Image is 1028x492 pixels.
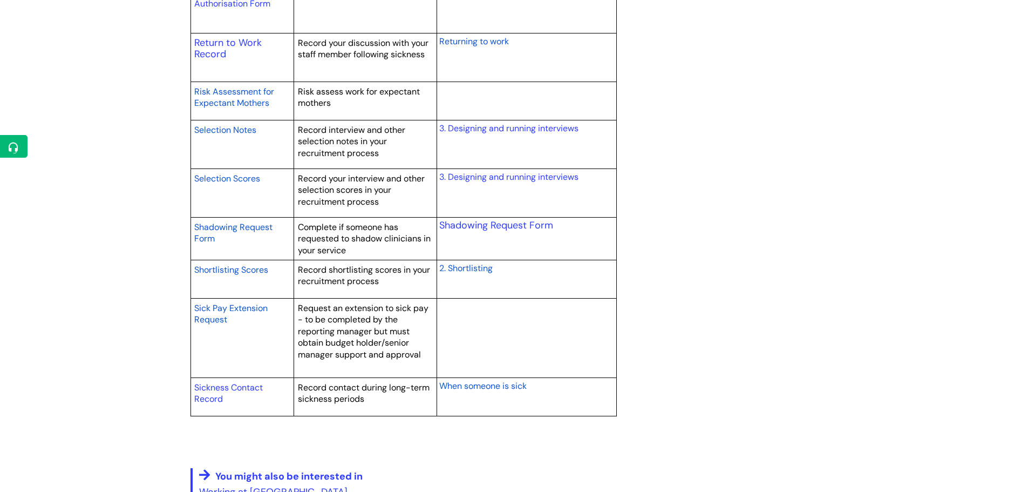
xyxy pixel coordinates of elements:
span: Shortlisting Scores [194,264,268,275]
a: Returning to work [439,35,509,48]
a: Shadowing Request Form [439,219,553,232]
span: Request an extension to sick pay - to be completed by the reporting manager but must obtain budge... [298,302,428,360]
a: Shortlisting Scores [194,263,268,276]
a: Risk Assessment for Expectant Mothers [194,85,274,110]
span: Record your interview and other selection scores in your recruitment process [298,173,425,207]
span: 2. Shortlisting [439,262,493,274]
span: Returning to work [439,36,509,47]
a: Return to Work Record [194,36,262,61]
span: Record contact during long-term sickness periods [298,382,430,405]
span: When someone is sick [439,380,527,392]
span: Record shortlisting scores in your recruitment process [298,264,430,287]
a: Shadowing Request Form [194,220,273,245]
a: Selection Scores [194,172,260,185]
span: Risk assess work for expectant mothers [298,86,420,109]
a: Sick Pay Extension Request [194,301,268,326]
span: Shadowing Request Form [194,221,273,245]
a: Sickness Contact Record [194,382,263,405]
span: Risk Assessment for Expectant Mothers [194,86,274,109]
span: Selection Notes [194,124,256,136]
span: Record interview and other selection notes in your recruitment process [298,124,405,159]
span: Sick Pay Extension Request [194,302,268,326]
a: 3. Designing and running interviews [439,171,578,183]
span: Selection Scores [194,173,260,184]
a: Selection Notes [194,123,256,136]
a: 2. Shortlisting [439,261,493,274]
a: 3. Designing and running interviews [439,123,578,134]
span: Record your discussion with your staff member following sickness [298,37,428,60]
a: When someone is sick [439,379,527,392]
span: Complete if someone has requested to shadow clinicians in your service [298,221,431,256]
span: You might also be interested in [215,470,363,483]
